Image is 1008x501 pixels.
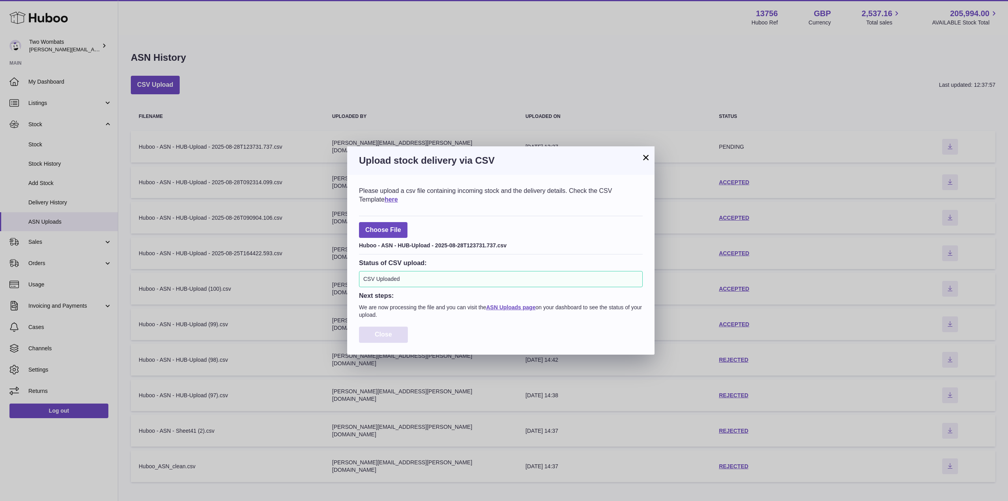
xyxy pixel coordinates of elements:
[486,304,536,310] a: ASN Uploads page
[359,258,643,267] h3: Status of CSV upload:
[359,187,643,204] div: Please upload a csv file containing incoming stock and the delivery details. Check the CSV Template
[359,291,643,300] h3: Next steps:
[641,153,651,162] button: ×
[359,327,408,343] button: Close
[359,304,643,319] p: We are now processing the file and you can visit the on your dashboard to see the status of your ...
[385,196,398,203] a: here
[359,222,407,238] span: Choose File
[359,154,643,167] h3: Upload stock delivery via CSV
[359,240,643,249] div: Huboo - ASN - HUB-Upload - 2025-08-28T123731.737.csv
[359,271,643,287] div: CSV Uploaded
[375,331,392,338] span: Close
